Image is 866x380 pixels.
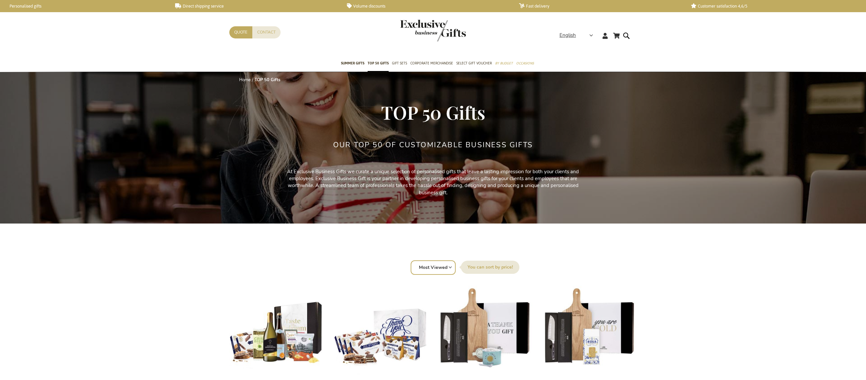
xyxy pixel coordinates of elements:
div: English [559,32,597,39]
img: The Cheese Board Collection [543,285,637,377]
a: store logo [400,20,433,41]
img: The Salt & Slice Set Exclusive Business Gift [438,285,532,377]
a: Direct shipping service [175,3,336,9]
a: Quote [229,26,252,38]
a: Fast delivery [519,3,680,9]
p: At Exclusive Business Gifts we curate a unique selection of personalised gifts that leave a lasti... [285,168,581,197]
strong: TOP 50 Gifts [255,77,280,83]
a: Personalised gifts [3,3,165,9]
a: Contact [252,26,281,38]
span: Gift Sets [392,60,407,67]
span: TOP 50 Gifts [381,100,485,124]
a: Volume discounts [347,3,508,9]
span: Occasions [516,60,534,67]
a: Customer satisfaction 4,6/5 [691,3,852,9]
span: By Budget [495,60,513,67]
img: Taste Of Belgium Gift Set [229,285,323,377]
img: Exclusive Business gifts logo [400,20,466,41]
span: Corporate Merchandise [410,60,453,67]
span: TOP 50 Gifts [368,60,389,67]
h2: Our TOP 50 of Customizable Business Gifts [333,141,533,149]
img: Jules Destrooper XL Office Sharing Box [334,285,428,377]
label: Sort By [461,261,519,274]
span: Summer Gifts [341,60,364,67]
span: English [559,32,576,39]
span: Select Gift Voucher [456,60,492,67]
a: Home [239,77,251,83]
